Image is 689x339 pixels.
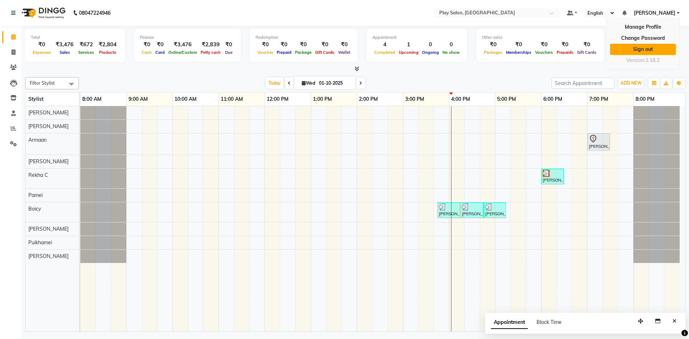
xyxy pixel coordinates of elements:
span: Ongoing [420,50,441,55]
span: Vouchers [533,50,555,55]
div: ₹0 [140,41,154,49]
div: ₹0 [336,41,352,49]
div: Finance [140,34,235,41]
span: Boicy [28,206,41,212]
span: Card [154,50,167,55]
div: Other sales [482,34,598,41]
span: Memberships [504,50,533,55]
input: 2025-10-01 [317,78,353,89]
div: ₹2,839 [199,41,222,49]
div: 1 [397,41,420,49]
a: 12:00 PM [265,94,290,104]
button: Close [669,316,680,327]
span: Today [266,77,283,89]
div: ₹0 [293,41,313,49]
span: Package [293,50,313,55]
a: 10:00 AM [173,94,198,104]
span: Filter Stylist [30,80,55,86]
span: Completed [372,50,397,55]
div: ₹0 [31,41,53,49]
a: 8:00 PM [634,94,656,104]
div: ₹0 [222,41,235,49]
a: 5:00 PM [495,94,518,104]
a: 1:00 PM [311,94,334,104]
span: [PERSON_NAME] [28,253,69,259]
div: Redemption [256,34,352,41]
img: logo [18,3,67,23]
span: Sales [58,50,72,55]
input: Search Appointment [552,77,614,89]
a: 9:00 AM [127,94,150,104]
span: Gift Cards [575,50,598,55]
span: [PERSON_NAME] [28,109,69,116]
div: [PERSON_NAME], TK03, 03:45 PM-04:15 PM, Beauty Essentials - Half Arms Cartridge - Waxing [438,203,459,217]
div: ₹672 [76,41,96,49]
span: Products [97,50,118,55]
span: Services [76,50,96,55]
button: ADD NEW [619,78,643,88]
span: Gift Cards [313,50,336,55]
span: Prepaids [555,50,575,55]
div: 0 [420,41,441,49]
span: Stylist [28,96,43,102]
span: Wallet [336,50,352,55]
span: [PERSON_NAME] [28,226,69,232]
span: Appointment [491,316,528,329]
span: Rekha C [28,172,48,178]
div: [PERSON_NAME] A, TK02, 07:00 PM-07:30 PM, Men Hair Cut - Hair Cut Sr Stylist [588,135,609,150]
div: 0 [441,41,461,49]
div: [PERSON_NAME], TK03, 04:45 PM-05:15 PM, Beauty Essentials - Forehead Threading - Threading [484,203,505,217]
span: Due [223,50,234,55]
div: ₹0 [533,41,555,49]
a: 8:00 AM [80,94,103,104]
span: [PERSON_NAME] [28,123,69,130]
div: ₹0 [575,41,598,49]
div: [PERSON_NAME], TK01, 06:00 PM-06:30 PM, Beauty Essentials - Full Legs Brightening - Waxing [542,170,563,183]
div: ₹0 [313,41,336,49]
div: ₹0 [154,41,167,49]
div: ₹0 [256,41,275,49]
a: 7:00 PM [587,94,610,104]
a: Sign out [610,44,676,55]
div: Appointment [372,34,461,41]
span: Armaan [28,137,47,143]
div: Version:3.18.2 [610,55,676,66]
a: Manage Profile [610,22,676,33]
span: Pamei [28,192,43,198]
span: Packages [482,50,504,55]
a: 3:00 PM [403,94,426,104]
div: ₹0 [555,41,575,49]
b: 08047224946 [79,3,111,23]
span: Expenses [31,50,53,55]
span: Voucher [256,50,275,55]
div: ₹0 [482,41,504,49]
div: ₹2,804 [96,41,119,49]
span: Block Time [536,319,562,325]
span: Prepaid [275,50,293,55]
a: 11:00 AM [219,94,245,104]
div: 4 [372,41,397,49]
span: ADD NEW [620,80,642,86]
span: Petty cash [199,50,222,55]
div: Total [31,34,119,41]
span: Puikhamei [28,239,52,246]
a: 6:00 PM [542,94,564,104]
div: ₹0 [504,41,533,49]
a: 2:00 PM [357,94,380,104]
span: Upcoming [397,50,420,55]
span: No show [441,50,461,55]
a: 4:00 PM [449,94,472,104]
span: [PERSON_NAME] [634,9,675,17]
div: ₹0 [275,41,293,49]
span: [PERSON_NAME] [28,158,69,165]
a: Change Password [610,33,676,44]
div: ₹3,476 [167,41,199,49]
span: Cash [140,50,154,55]
div: [PERSON_NAME], TK03, 04:15 PM-04:45 PM, Beauty Essentials - Eyebrows Threading - Threading [461,203,483,217]
span: Wed [300,80,317,86]
div: ₹3,476 [53,41,76,49]
span: Online/Custom [167,50,199,55]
